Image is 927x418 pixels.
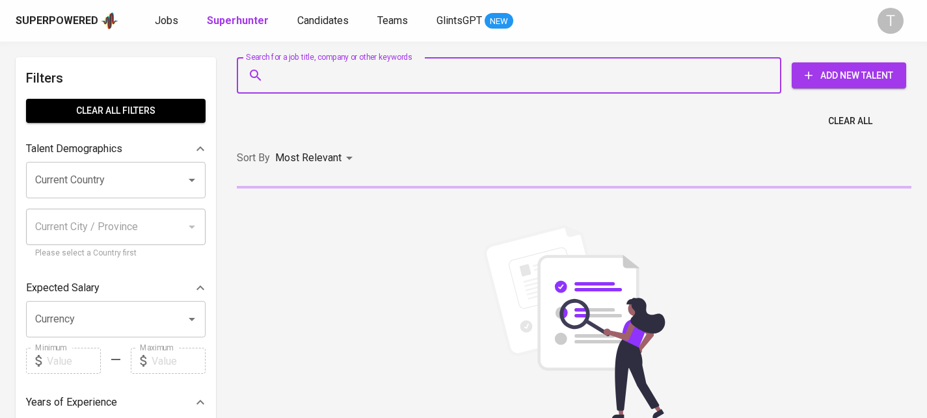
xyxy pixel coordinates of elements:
[26,280,100,296] p: Expected Salary
[275,150,342,166] p: Most Relevant
[16,14,98,29] div: Superpowered
[823,109,878,133] button: Clear All
[878,8,904,34] div: T
[207,14,269,27] b: Superhunter
[792,62,906,88] button: Add New Talent
[26,389,206,415] div: Years of Experience
[237,150,270,166] p: Sort By
[183,310,201,328] button: Open
[35,247,196,260] p: Please select a Country first
[16,11,118,31] a: Superpoweredapp logo
[828,113,872,129] span: Clear All
[155,13,181,29] a: Jobs
[26,395,117,410] p: Years of Experience
[26,99,206,123] button: Clear All filters
[183,171,201,189] button: Open
[207,13,271,29] a: Superhunter
[26,275,206,301] div: Expected Salary
[152,348,206,374] input: Value
[47,348,101,374] input: Value
[437,13,513,29] a: GlintsGPT NEW
[297,14,349,27] span: Candidates
[26,141,122,157] p: Talent Demographics
[485,15,513,28] span: NEW
[377,14,408,27] span: Teams
[275,146,357,170] div: Most Relevant
[155,14,178,27] span: Jobs
[297,13,351,29] a: Candidates
[377,13,410,29] a: Teams
[36,103,195,119] span: Clear All filters
[802,68,896,84] span: Add New Talent
[437,14,482,27] span: GlintsGPT
[26,136,206,162] div: Talent Demographics
[26,68,206,88] h6: Filters
[101,11,118,31] img: app logo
